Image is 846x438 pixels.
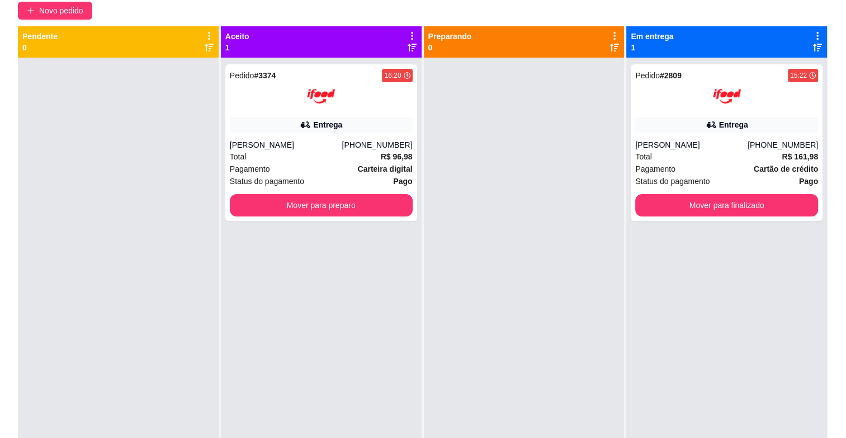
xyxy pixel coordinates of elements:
[719,119,748,130] div: Entrega
[230,194,413,216] button: Mover para preparo
[230,71,254,80] span: Pedido
[631,42,673,53] p: 1
[393,177,412,186] strong: Pago
[635,150,652,163] span: Total
[230,163,270,175] span: Pagamento
[635,139,748,150] div: [PERSON_NAME]
[18,2,92,20] button: Novo pedido
[230,139,342,150] div: [PERSON_NAME]
[254,71,276,80] strong: # 3374
[782,152,818,161] strong: R$ 161,98
[225,31,249,42] p: Aceito
[384,71,401,80] div: 16:20
[635,194,818,216] button: Mover para finalizado
[313,119,342,130] div: Entrega
[230,175,304,187] span: Status do pagamento
[225,42,249,53] p: 1
[635,163,675,175] span: Pagamento
[754,164,818,173] strong: Cartão de crédito
[660,71,682,80] strong: # 2809
[428,42,472,53] p: 0
[22,42,58,53] p: 0
[307,82,335,110] img: ifood
[230,150,247,163] span: Total
[39,4,83,17] span: Novo pedido
[631,31,673,42] p: Em entrega
[428,31,472,42] p: Preparando
[357,164,412,173] strong: Carteira digital
[342,139,412,150] div: [PHONE_NUMBER]
[713,82,741,110] img: ifood
[799,177,818,186] strong: Pago
[635,71,660,80] span: Pedido
[748,139,818,150] div: [PHONE_NUMBER]
[22,31,58,42] p: Pendente
[790,71,807,80] div: 15:22
[381,152,413,161] strong: R$ 96,98
[635,175,710,187] span: Status do pagamento
[27,7,35,15] span: plus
